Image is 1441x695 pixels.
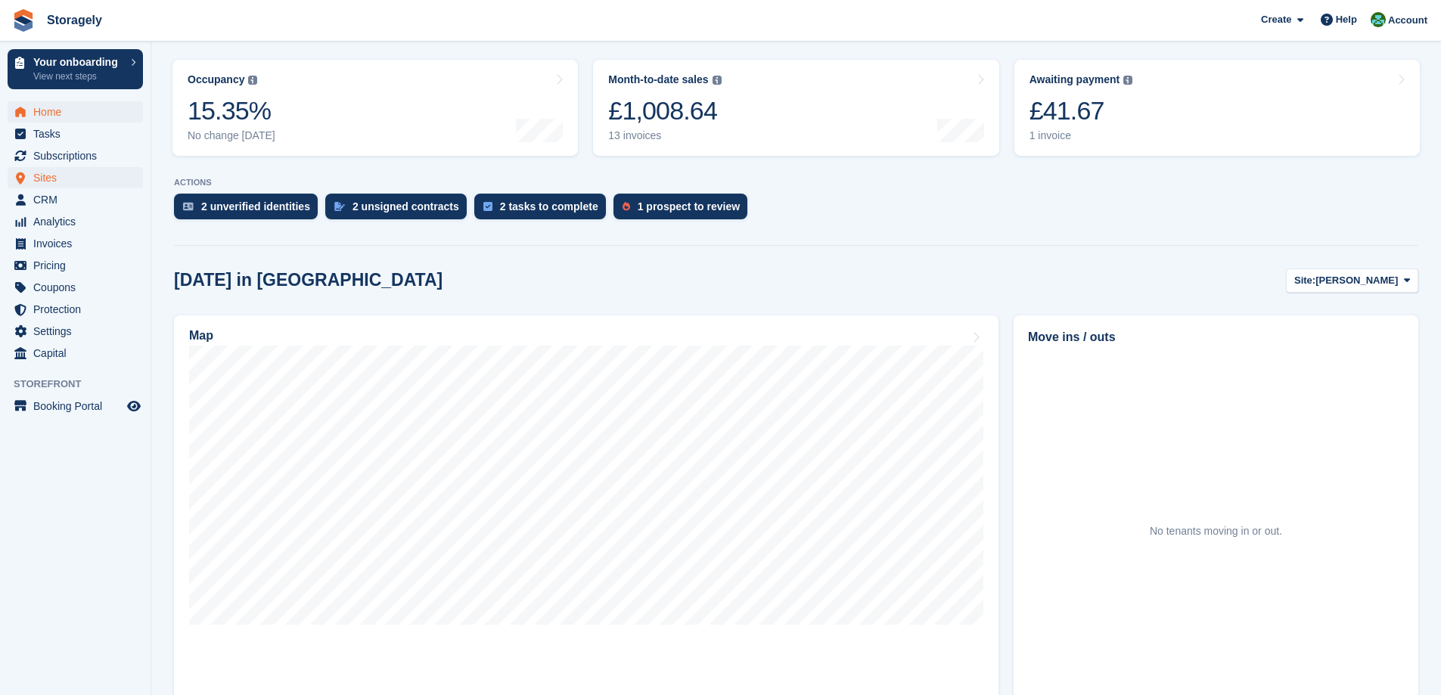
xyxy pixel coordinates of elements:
[608,95,721,126] div: £1,008.64
[638,200,740,213] div: 1 prospect to review
[1030,129,1133,142] div: 1 invoice
[1286,268,1418,293] button: Site: [PERSON_NAME]
[8,167,143,188] a: menu
[8,321,143,342] a: menu
[33,57,123,67] p: Your onboarding
[8,49,143,89] a: Your onboarding View next steps
[623,202,630,211] img: prospect-51fa495bee0391a8d652442698ab0144808aea92771e9ea1ae160a38d050c398.svg
[201,200,310,213] div: 2 unverified identities
[33,277,124,298] span: Coupons
[713,76,722,85] img: icon-info-grey-7440780725fd019a000dd9b08b2336e03edf1995a4989e88bcd33f0948082b44.svg
[500,200,598,213] div: 2 tasks to complete
[33,167,124,188] span: Sites
[8,277,143,298] a: menu
[474,194,613,227] a: 2 tasks to complete
[33,70,123,83] p: View next steps
[8,123,143,144] a: menu
[33,321,124,342] span: Settings
[183,202,194,211] img: verify_identity-adf6edd0f0f0b5bbfe63781bf79b02c33cf7c696d77639b501bdc392416b5a36.svg
[33,189,124,210] span: CRM
[189,329,213,343] h2: Map
[188,129,275,142] div: No change [DATE]
[33,211,124,232] span: Analytics
[613,194,755,227] a: 1 prospect to review
[1030,73,1120,86] div: Awaiting payment
[174,270,443,290] h2: [DATE] in [GEOGRAPHIC_DATA]
[1014,60,1420,156] a: Awaiting payment £41.67 1 invoice
[33,396,124,417] span: Booking Portal
[12,9,35,32] img: stora-icon-8386f47178a22dfd0bd8f6a31ec36ba5ce8667c1dd55bd0f319d3a0aa187defe.svg
[174,194,325,227] a: 2 unverified identities
[8,145,143,166] a: menu
[1028,328,1404,346] h2: Move ins / outs
[1123,76,1132,85] img: icon-info-grey-7440780725fd019a000dd9b08b2336e03edf1995a4989e88bcd33f0948082b44.svg
[33,145,124,166] span: Subscriptions
[8,299,143,320] a: menu
[188,73,244,86] div: Occupancy
[352,200,459,213] div: 2 unsigned contracts
[8,255,143,276] a: menu
[33,101,124,123] span: Home
[33,343,124,364] span: Capital
[1030,95,1133,126] div: £41.67
[33,123,124,144] span: Tasks
[33,255,124,276] span: Pricing
[174,178,1418,188] p: ACTIONS
[33,299,124,320] span: Protection
[1150,523,1282,539] div: No tenants moving in or out.
[483,202,492,211] img: task-75834270c22a3079a89374b754ae025e5fb1db73e45f91037f5363f120a921f8.svg
[172,60,578,156] a: Occupancy 15.35% No change [DATE]
[33,233,124,254] span: Invoices
[1388,13,1427,28] span: Account
[8,343,143,364] a: menu
[125,397,143,415] a: Preview store
[593,60,998,156] a: Month-to-date sales £1,008.64 13 invoices
[1315,273,1398,288] span: [PERSON_NAME]
[334,202,345,211] img: contract_signature_icon-13c848040528278c33f63329250d36e43548de30e8caae1d1a13099fd9432cc5.svg
[1371,12,1386,27] img: Notifications
[608,129,721,142] div: 13 invoices
[1294,273,1315,288] span: Site:
[188,95,275,126] div: 15.35%
[8,101,143,123] a: menu
[8,211,143,232] a: menu
[8,233,143,254] a: menu
[14,377,151,392] span: Storefront
[8,189,143,210] a: menu
[1261,12,1291,27] span: Create
[608,73,708,86] div: Month-to-date sales
[41,8,108,33] a: Storagely
[1336,12,1357,27] span: Help
[248,76,257,85] img: icon-info-grey-7440780725fd019a000dd9b08b2336e03edf1995a4989e88bcd33f0948082b44.svg
[325,194,474,227] a: 2 unsigned contracts
[8,396,143,417] a: menu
